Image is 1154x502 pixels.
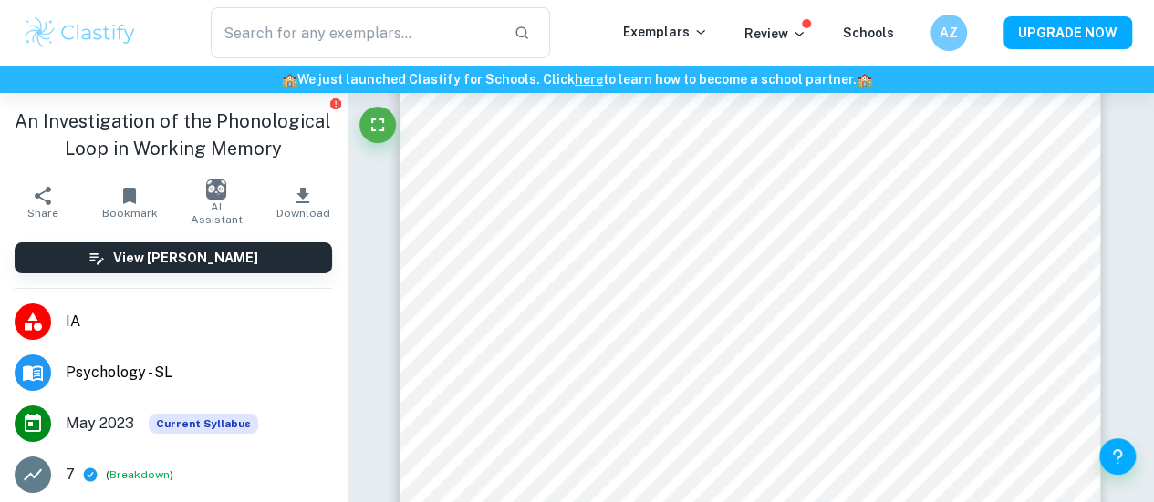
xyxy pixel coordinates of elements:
[66,413,134,435] span: May 2023
[359,107,396,143] button: Fullscreen
[857,72,872,87] span: 🏫
[27,207,58,220] span: Share
[15,108,332,162] h1: An Investigation of the Phonological Loop in Working Memory
[173,177,260,228] button: AI Assistant
[623,22,708,42] p: Exemplars
[184,200,249,226] span: AI Assistant
[149,414,258,434] span: Current Syllabus
[930,15,967,51] button: AZ
[260,177,347,228] button: Download
[109,466,170,483] button: Breakdown
[206,179,226,200] img: AI Assistant
[276,207,330,220] span: Download
[87,177,173,228] button: Bookmark
[15,242,332,273] button: View [PERSON_NAME]
[149,414,258,434] div: This exemplar is based on the current syllabus. Feel free to refer to it for inspiration/ideas wh...
[1003,16,1132,49] button: UPGRADE NOW
[4,69,1150,89] h6: We just launched Clastify for Schools. Click to learn how to become a school partner.
[66,362,332,384] span: Psychology - SL
[282,72,297,87] span: 🏫
[113,248,258,268] h6: View [PERSON_NAME]
[66,311,332,333] span: IA
[329,97,343,110] button: Report issue
[211,7,499,58] input: Search for any exemplars...
[744,24,806,44] p: Review
[843,26,894,40] a: Schools
[1099,438,1136,475] button: Help and Feedback
[575,72,603,87] a: here
[22,15,138,51] img: Clastify logo
[102,207,158,220] span: Bookmark
[66,464,75,486] p: 7
[939,23,960,43] h6: AZ
[106,466,173,484] span: ( )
